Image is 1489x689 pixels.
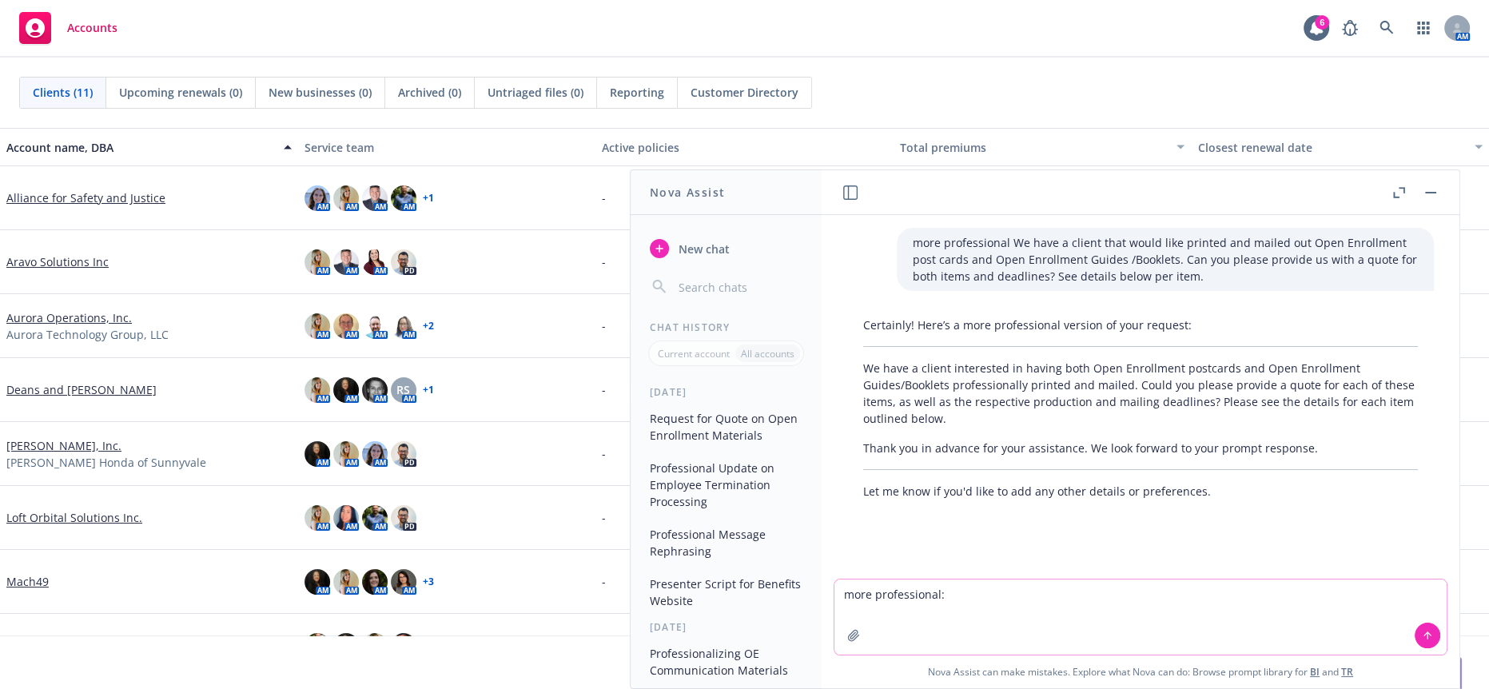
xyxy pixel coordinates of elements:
[602,139,887,156] div: Active policies
[675,276,802,298] input: Search chats
[33,84,93,101] span: Clients (11)
[362,441,388,467] img: photo
[362,249,388,275] img: photo
[305,377,330,403] img: photo
[631,620,822,634] div: [DATE]
[602,381,606,398] span: -
[1407,12,1439,44] a: Switch app
[6,573,49,590] a: Mach49
[391,633,416,659] img: photo
[391,505,416,531] img: photo
[333,377,359,403] img: photo
[305,313,330,339] img: photo
[6,139,274,156] div: Account name, DBA
[828,655,1453,688] span: Nova Assist can make mistakes. Explore what Nova can do: Browse prompt library for and
[602,509,606,526] span: -
[305,441,330,467] img: photo
[305,569,330,595] img: photo
[423,193,434,203] a: + 1
[6,253,109,270] a: Aravo Solutions Inc
[305,185,330,211] img: photo
[6,437,121,454] a: [PERSON_NAME], Inc.
[602,445,606,462] span: -
[333,633,359,659] img: photo
[333,569,359,595] img: photo
[894,128,1192,166] button: Total premiums
[396,381,410,398] span: RS
[298,128,596,166] button: Service team
[6,509,142,526] a: Loft Orbital Solutions Inc.
[423,385,434,395] a: + 1
[643,571,809,614] button: Presenter Script for Benefits Website
[834,579,1447,655] textarea: more professional:
[602,317,606,334] span: -
[741,347,794,360] p: All accounts
[610,84,664,101] span: Reporting
[863,440,1418,456] p: Thank you in advance for your assistance. We look forward to your prompt response.
[333,441,359,467] img: photo
[602,253,606,270] span: -
[67,22,117,34] span: Accounts
[333,249,359,275] img: photo
[691,84,798,101] span: Customer Directory
[863,317,1418,333] p: Certainly! Here’s a more professional version of your request:
[333,505,359,531] img: photo
[675,241,730,257] span: New chat
[269,84,372,101] span: New businesses (0)
[1341,665,1353,679] a: TR
[423,577,434,587] a: + 3
[863,360,1418,427] p: We have a client interested in having both Open Enrollment postcards and Open Enrollment Guides/B...
[391,569,416,595] img: photo
[362,569,388,595] img: photo
[602,573,606,590] span: -
[650,184,725,201] h1: Nova Assist
[643,521,809,564] button: Professional Message Rephrasing
[362,313,388,339] img: photo
[6,189,165,206] a: Alliance for Safety and Justice
[305,505,330,531] img: photo
[1315,15,1329,30] div: 6
[1371,12,1403,44] a: Search
[1310,665,1320,679] a: BI
[643,405,809,448] button: Request for Quote on Open Enrollment Materials
[643,640,809,683] button: Professionalizing OE Communication Materials
[398,84,461,101] span: Archived (0)
[1334,12,1366,44] a: Report a Bug
[362,633,388,659] img: photo
[13,6,124,50] a: Accounts
[305,139,590,156] div: Service team
[6,309,132,326] a: Aurora Operations, Inc.
[391,313,416,339] img: photo
[391,185,416,211] img: photo
[913,234,1418,285] p: more professional We have a client that would like printed and mailed out Open Enrollment post ca...
[119,84,242,101] span: Upcoming renewals (0)
[488,84,583,101] span: Untriaged files (0)
[362,377,388,403] img: photo
[6,454,206,471] span: [PERSON_NAME] Honda of Sunnyvale
[362,505,388,531] img: photo
[362,185,388,211] img: photo
[305,249,330,275] img: photo
[900,139,1168,156] div: Total premiums
[602,189,606,206] span: -
[595,128,894,166] button: Active policies
[631,385,822,399] div: [DATE]
[643,234,809,263] button: New chat
[391,441,416,467] img: photo
[305,633,330,659] img: photo
[6,326,169,343] span: Aurora Technology Group, LLC
[6,381,157,398] a: Deans and [PERSON_NAME]
[863,483,1418,500] p: Let me know if you'd like to add any other details or preferences.
[658,347,730,360] p: Current account
[333,313,359,339] img: photo
[1197,139,1465,156] div: Closest renewal date
[631,321,822,334] div: Chat History
[391,249,416,275] img: photo
[643,455,809,515] button: Professional Update on Employee Termination Processing
[333,185,359,211] img: photo
[1191,128,1489,166] button: Closest renewal date
[423,321,434,331] a: + 2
